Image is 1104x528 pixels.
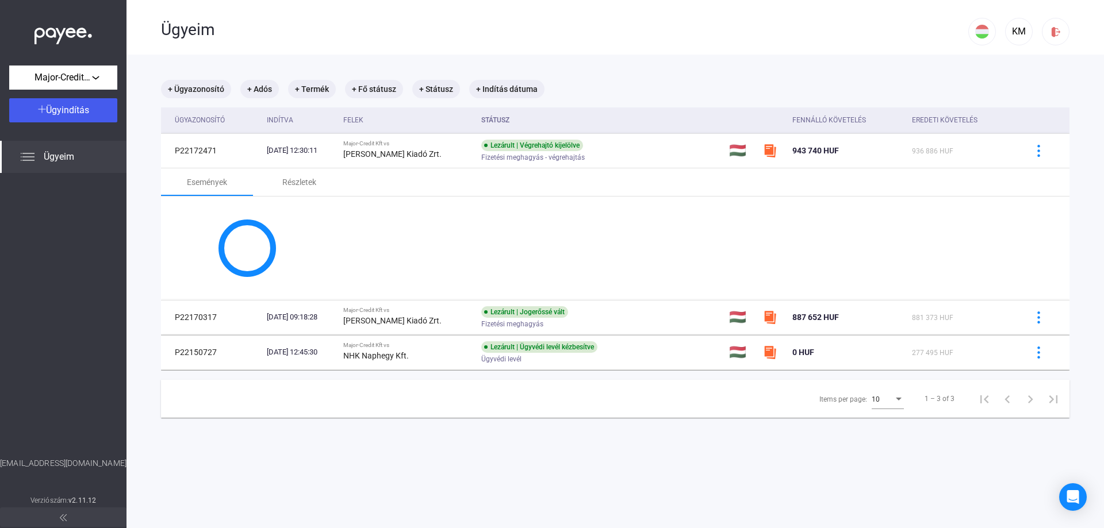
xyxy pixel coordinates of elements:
[819,392,867,406] div: Items per page:
[161,335,262,369] td: P22150727
[282,175,316,189] div: Részletek
[996,387,1019,410] button: Previous page
[60,514,67,521] img: arrow-double-left-grey.svg
[345,80,403,98] mat-chip: + Fő státusz
[763,345,777,359] img: szamlazzhu-mini
[343,307,472,314] div: Major-Credit Kft vs
[469,80,545,98] mat-chip: + Indítás dátuma
[792,348,814,357] span: 0 HUF
[412,80,460,98] mat-chip: + Státusz
[975,25,989,38] img: HU
[343,342,472,349] div: Major-Credit Kft vs
[175,113,258,127] div: Ügyazonosító
[34,21,92,45] img: white-payee-white-dot.svg
[1005,18,1033,45] button: KM
[481,341,597,353] div: Lezárult | Ügyvédi levél kézbesítve
[1009,25,1029,38] div: KM
[9,98,117,122] button: Ügyindítás
[912,147,953,155] span: 936 886 HUF
[1042,18,1069,45] button: logout-red
[912,113,977,127] div: Eredeti követelés
[343,113,363,127] div: Felek
[267,346,335,358] div: [DATE] 12:45:30
[187,175,227,189] div: Események
[724,300,758,334] td: 🇭🇺
[1019,387,1042,410] button: Next page
[481,317,543,331] span: Fizetési meghagyás
[1050,26,1062,38] img: logout-red
[1059,483,1087,511] div: Open Intercom Messenger
[872,395,880,403] span: 10
[46,105,89,115] span: Ügyindítás
[267,113,335,127] div: Indítva
[9,65,117,90] button: Major-Credit Kft
[38,105,46,113] img: plus-white.svg
[724,133,758,168] td: 🇭🇺
[343,140,472,147] div: Major-Credit Kft vs
[481,140,583,151] div: Lezárult | Végrehajtó kijelölve
[161,80,231,98] mat-chip: + Ügyazonosító
[267,113,293,127] div: Indítva
[872,392,904,406] mat-select: Items per page:
[477,107,724,133] th: Státusz
[68,496,96,504] strong: v2.11.12
[161,133,262,168] td: P22172471
[481,151,585,164] span: Fizetési meghagyás - végrehajtás
[792,146,839,155] span: 943 740 HUF
[343,149,442,159] strong: [PERSON_NAME] Kiadó Zrt.
[763,144,777,157] img: szamlazzhu-mini
[1033,346,1045,359] img: more-blue
[161,300,262,334] td: P22170317
[912,113,1012,127] div: Eredeti követelés
[343,316,442,325] strong: [PERSON_NAME] Kiadó Zrt.
[44,150,74,164] span: Ügyeim
[792,113,866,127] div: Fennálló követelés
[343,351,409,360] strong: NHK Naphegy Kft.
[288,80,336,98] mat-chip: + Termék
[1026,305,1051,329] button: more-blue
[34,71,92,84] span: Major-Credit Kft
[1026,138,1051,163] button: more-blue
[792,313,839,322] span: 887 652 HUF
[161,20,968,40] div: Ügyeim
[724,335,758,369] td: 🇭🇺
[343,113,472,127] div: Felek
[912,314,953,322] span: 881 373 HUF
[968,18,996,45] button: HU
[1033,311,1045,323] img: more-blue
[792,113,903,127] div: Fennálló követelés
[1026,340,1051,364] button: more-blue
[912,349,953,357] span: 277 495 HUF
[175,113,225,127] div: Ügyazonosító
[1033,145,1045,157] img: more-blue
[481,306,568,318] div: Lezárult | Jogerőssé vált
[240,80,279,98] mat-chip: + Adós
[763,310,777,324] img: szamlazzhu-mini
[21,150,34,164] img: list.svg
[1042,387,1065,410] button: Last page
[925,392,954,406] div: 1 – 3 of 3
[267,145,335,156] div: [DATE] 12:30:11
[973,387,996,410] button: First page
[481,352,522,366] span: Ügyvédi levél
[267,311,335,323] div: [DATE] 09:18:28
